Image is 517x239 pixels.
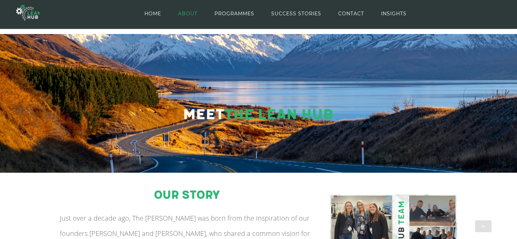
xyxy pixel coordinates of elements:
[144,0,407,27] nav: Main Menu
[178,0,197,27] a: ABOUT
[224,106,333,123] span: The Lean Hub
[338,0,364,27] a: CONTACT
[183,106,224,123] span: Meet
[381,0,407,27] a: INSIGHTS
[144,0,161,27] a: HOME
[214,0,254,27] a: PROGRAMMES
[16,1,40,24] img: The Lean Hub | Optimising productivity with Lean Logo
[154,188,220,202] span: our story
[271,0,321,27] a: SUCCESS STORIES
